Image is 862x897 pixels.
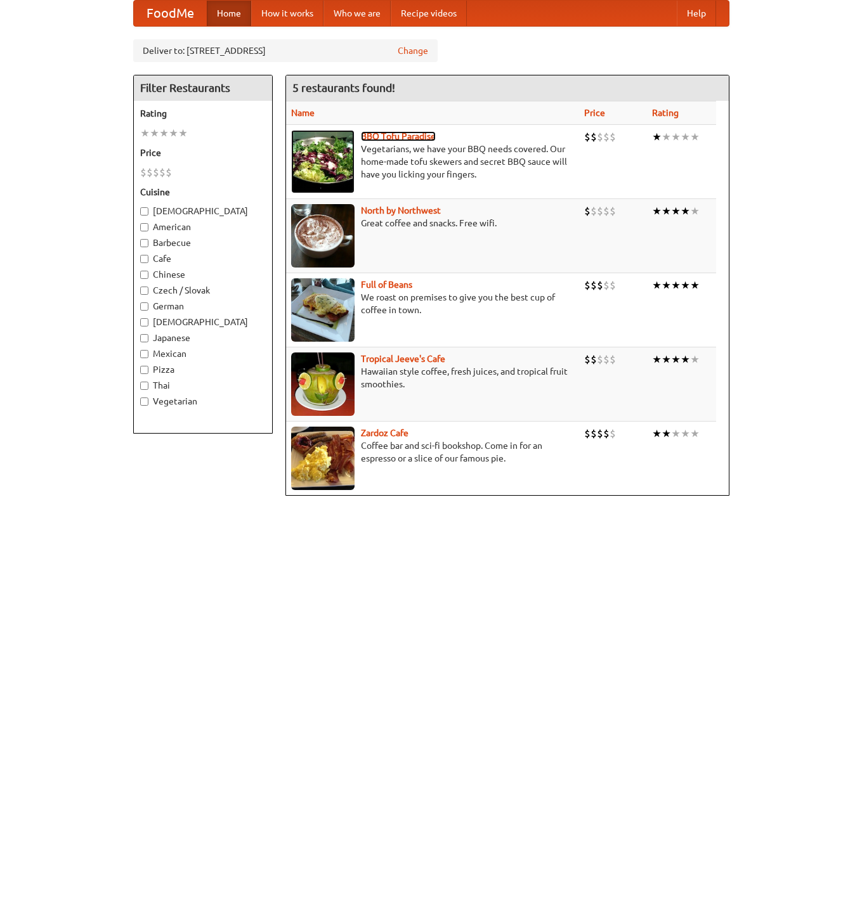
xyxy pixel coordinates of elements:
li: $ [166,165,172,179]
a: Change [398,44,428,57]
label: Vegetarian [140,395,266,408]
li: $ [610,278,616,292]
li: $ [584,427,591,441]
a: North by Northwest [361,205,441,216]
a: Help [677,1,716,26]
li: ★ [662,278,671,292]
li: $ [153,165,159,179]
a: BBQ Tofu Paradise [361,131,436,141]
label: Barbecue [140,236,266,249]
input: Thai [140,382,148,390]
img: north.jpg [291,204,355,268]
a: Zardoz Cafe [361,428,408,438]
li: $ [597,278,603,292]
li: $ [597,130,603,144]
li: $ [147,165,153,179]
li: $ [591,278,597,292]
li: $ [610,204,616,218]
p: We roast on premises to give you the best cup of coffee in town. [291,291,574,316]
p: Vegetarians, we have your BBQ needs covered. Our home-made tofu skewers and secret BBQ sauce will... [291,143,574,181]
li: $ [610,427,616,441]
label: Japanese [140,332,266,344]
input: German [140,302,148,311]
div: Deliver to: [STREET_ADDRESS] [133,39,438,62]
ng-pluralize: 5 restaurants found! [292,82,395,94]
li: ★ [681,130,690,144]
li: $ [584,352,591,366]
li: $ [591,427,597,441]
img: zardoz.jpg [291,427,355,490]
li: ★ [671,204,681,218]
li: ★ [662,427,671,441]
li: $ [597,352,603,366]
li: ★ [681,352,690,366]
label: German [140,300,266,313]
input: Chinese [140,271,148,279]
li: $ [591,352,597,366]
li: ★ [652,427,662,441]
p: Great coffee and snacks. Free wifi. [291,217,574,229]
p: Hawaiian style coffee, fresh juices, and tropical fruit smoothies. [291,365,574,390]
li: ★ [159,126,169,140]
li: $ [584,278,591,292]
li: ★ [150,126,159,140]
label: [DEMOGRAPHIC_DATA] [140,205,266,217]
li: $ [597,204,603,218]
label: Pizza [140,363,266,376]
a: Recipe videos [391,1,467,26]
input: Czech / Slovak [140,287,148,295]
li: ★ [662,130,671,144]
input: Japanese [140,334,148,342]
li: $ [603,427,610,441]
label: [DEMOGRAPHIC_DATA] [140,316,266,328]
a: FoodMe [134,1,207,26]
li: ★ [671,278,681,292]
img: tofuparadise.jpg [291,130,355,193]
input: American [140,223,148,231]
li: $ [597,427,603,441]
li: $ [584,130,591,144]
label: Cafe [140,252,266,265]
li: $ [610,352,616,366]
img: beans.jpg [291,278,355,342]
li: ★ [671,352,681,366]
li: ★ [662,352,671,366]
li: $ [603,204,610,218]
li: $ [610,130,616,144]
li: $ [603,352,610,366]
li: ★ [652,204,662,218]
li: ★ [681,427,690,441]
h5: Cuisine [140,186,266,198]
label: Thai [140,379,266,392]
li: $ [603,278,610,292]
a: Full of Beans [361,280,412,290]
p: Coffee bar and sci-fi bookshop. Come in for an espresso or a slice of our famous pie. [291,439,574,465]
h5: Price [140,146,266,159]
input: Mexican [140,350,148,358]
input: Pizza [140,366,148,374]
input: [DEMOGRAPHIC_DATA] [140,207,148,216]
h4: Filter Restaurants [134,75,272,101]
li: ★ [690,278,700,292]
li: ★ [178,126,188,140]
li: ★ [690,130,700,144]
a: Price [584,108,605,118]
li: $ [591,130,597,144]
label: Chinese [140,268,266,281]
li: ★ [140,126,150,140]
label: Mexican [140,347,266,360]
li: ★ [652,130,662,144]
h5: Rating [140,107,266,120]
li: $ [603,130,610,144]
input: Vegetarian [140,397,148,406]
li: ★ [671,427,681,441]
a: Tropical Jeeve's Cafe [361,354,445,364]
input: [DEMOGRAPHIC_DATA] [140,318,148,326]
input: Cafe [140,255,148,263]
a: Name [291,108,315,118]
li: ★ [169,126,178,140]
